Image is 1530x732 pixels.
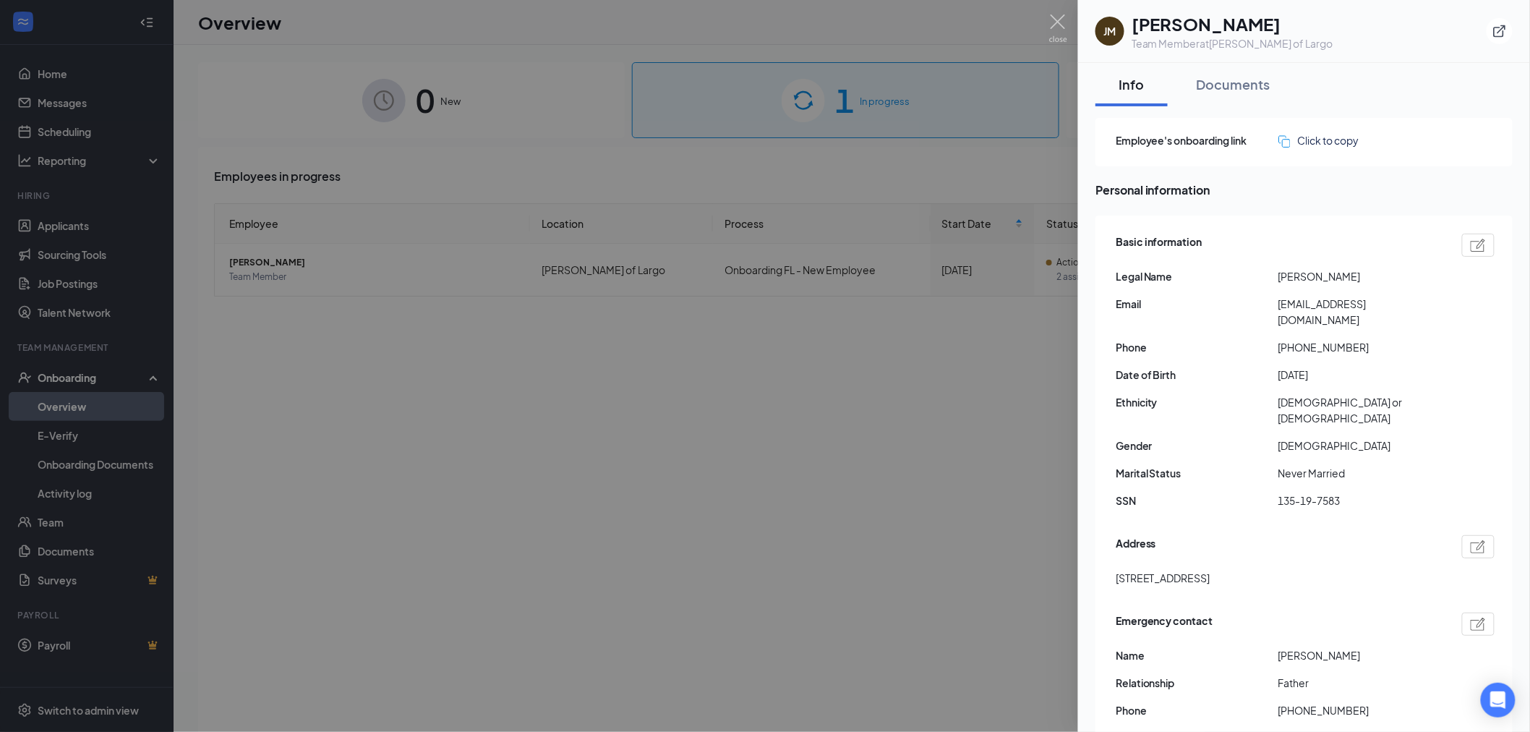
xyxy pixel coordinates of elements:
span: Phone [1116,339,1278,355]
span: Gender [1116,438,1278,454]
span: [DEMOGRAPHIC_DATA] or [DEMOGRAPHIC_DATA] [1278,394,1441,426]
span: Name [1116,647,1278,663]
span: SSN [1116,493,1278,508]
span: [PERSON_NAME] [1278,647,1441,663]
span: [EMAIL_ADDRESS][DOMAIN_NAME] [1278,296,1441,328]
div: Open Intercom Messenger [1481,683,1516,718]
span: [STREET_ADDRESS] [1116,570,1210,586]
span: Father [1278,675,1441,691]
span: Marital Status [1116,465,1278,481]
span: Phone [1116,702,1278,718]
span: 135-19-7583 [1278,493,1441,508]
img: click-to-copy.71757273a98fde459dfc.svg [1278,135,1291,148]
div: Info [1110,75,1153,93]
span: [DATE] [1278,367,1441,383]
div: JM [1104,24,1116,38]
span: Basic information [1116,234,1202,257]
button: ExternalLink [1487,18,1513,44]
span: Legal Name [1116,268,1278,284]
svg: ExternalLink [1492,24,1507,38]
span: Email [1116,296,1278,312]
span: [PERSON_NAME] [1278,268,1441,284]
span: Address [1116,535,1156,558]
span: [DEMOGRAPHIC_DATA] [1278,438,1441,454]
span: [PHONE_NUMBER] [1278,702,1441,718]
span: Relationship [1116,675,1278,691]
button: Click to copy [1278,132,1359,148]
div: Documents [1197,75,1270,93]
div: Team Member at [PERSON_NAME] of Largo [1132,36,1333,51]
h1: [PERSON_NAME] [1132,12,1333,36]
span: Personal information [1095,181,1513,199]
span: Ethnicity [1116,394,1278,410]
span: Emergency contact [1116,613,1213,636]
span: Never Married [1278,465,1441,481]
span: Employee's onboarding link [1116,132,1278,148]
span: Date of Birth [1116,367,1278,383]
span: [PHONE_NUMBER] [1278,339,1441,355]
